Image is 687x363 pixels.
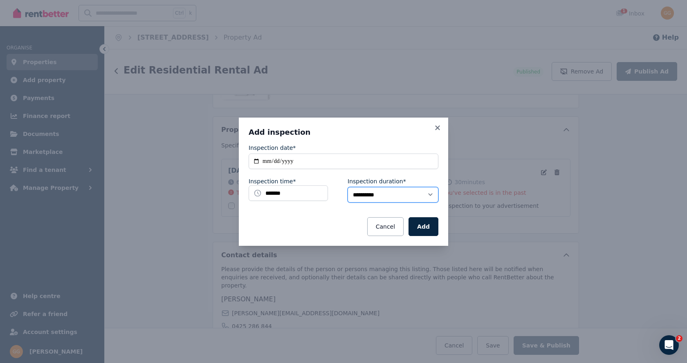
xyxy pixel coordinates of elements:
h3: Add inspection [249,127,438,137]
iframe: Intercom live chat [659,335,679,355]
label: Inspection time* [249,177,296,185]
button: Cancel [367,217,404,236]
button: Add [409,217,438,236]
label: Inspection date* [249,144,296,152]
label: Inspection duration* [348,177,406,185]
span: 2 [676,335,683,342]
